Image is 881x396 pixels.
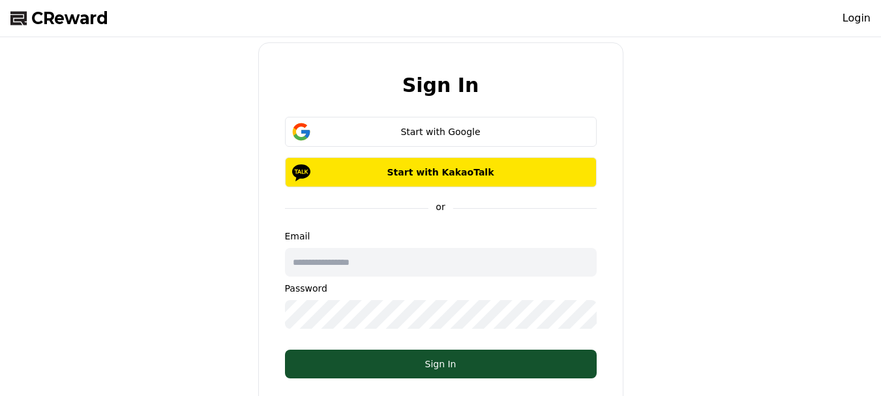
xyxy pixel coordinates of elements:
a: Login [843,10,871,26]
p: Password [285,282,597,295]
div: Start with Google [304,125,578,138]
h2: Sign In [402,74,479,96]
button: Sign In [285,350,597,378]
p: or [428,200,453,213]
p: Email [285,230,597,243]
button: Start with Google [285,117,597,147]
button: Start with KakaoTalk [285,157,597,187]
div: Sign In [311,358,571,371]
p: Start with KakaoTalk [304,166,578,179]
span: CReward [31,8,108,29]
a: CReward [10,8,108,29]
